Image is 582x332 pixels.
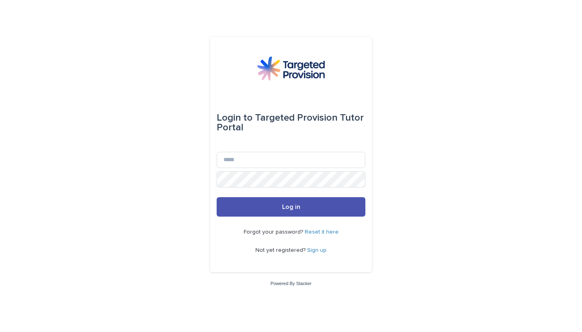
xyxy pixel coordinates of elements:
img: M5nRWzHhSzIhMunXDL62 [257,56,325,81]
a: Sign up [307,247,327,253]
span: Forgot your password? [244,229,305,235]
div: Targeted Provision Tutor Portal [217,106,365,139]
a: Reset it here [305,229,339,235]
a: Powered By Stacker [270,281,311,286]
button: Log in [217,197,365,217]
span: Login to [217,113,253,123]
span: Log in [282,204,300,210]
span: Not yet registered? [255,247,307,253]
